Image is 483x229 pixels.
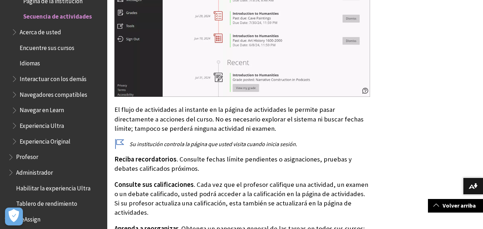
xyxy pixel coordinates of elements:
span: SafeAssign [13,213,40,223]
span: Experiencia Original [20,135,70,145]
span: Profesor [16,151,38,161]
span: Tablero de rendimiento [16,198,77,208]
span: Reciba recordatorios [114,155,177,163]
a: Volver arriba [428,199,483,212]
span: Interactuar con los demás [20,73,87,83]
span: Encuentre sus cursos [20,42,74,51]
span: Habilitar la experiencia Ultra [16,182,90,192]
p: . Cada vez que el profesor califique una actividad, un examen o un debate calificado, usted podrá... [114,180,370,218]
p: . Consulte fechas límite pendientes o asignaciones, pruebas y debates calificados próximos. [114,155,370,173]
span: Navegadores compatibles [20,89,87,98]
span: Consulte sus calificaciones [114,180,194,189]
button: Abrir preferencias [5,208,23,225]
span: Administrador [16,166,53,176]
span: Acerca de usted [20,26,61,36]
span: Secuencia de actividades [23,11,92,20]
span: Experiencia Ultra [20,120,64,129]
p: El flujo de actividades al instante en la página de actividades le permite pasar directamente a a... [114,105,370,133]
p: Su institución controla la página que usted visita cuando inicia sesión. [114,140,370,148]
span: Idiomas [20,58,40,67]
span: Navegar en Learn [20,104,64,114]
